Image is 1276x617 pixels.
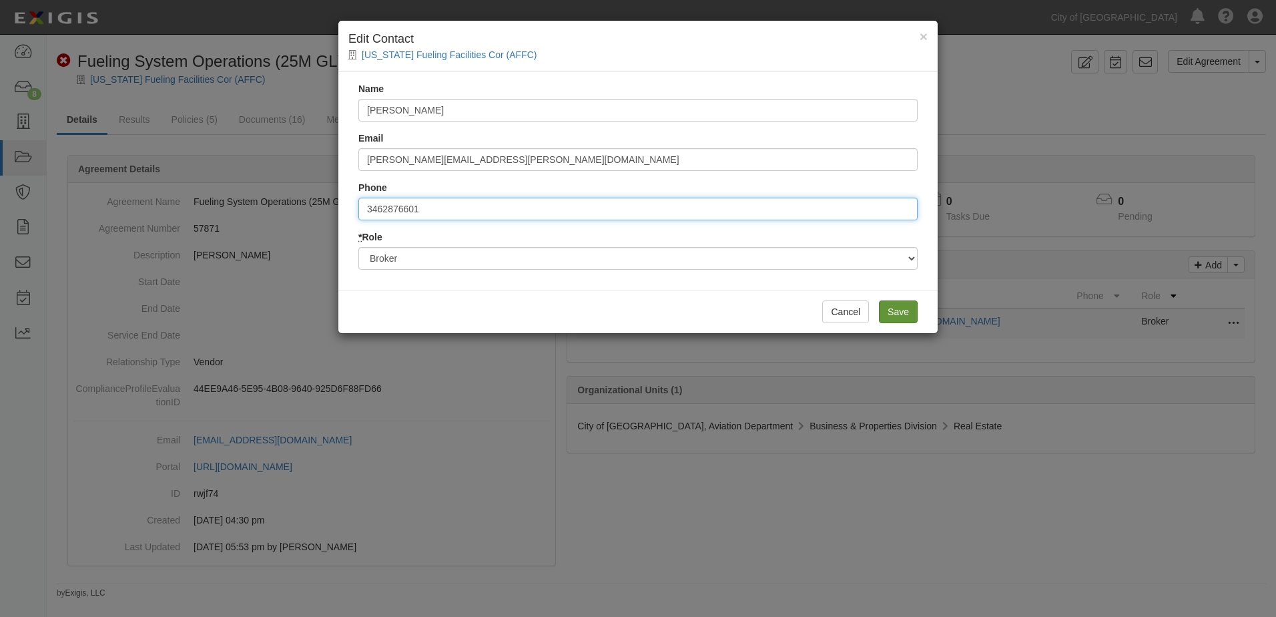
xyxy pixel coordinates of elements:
label: Email [358,132,383,145]
abbr: required [358,232,362,242]
a: [US_STATE] Fueling Facilities Cor (AFFC) [362,49,537,60]
span: × [920,29,928,44]
button: Cancel [822,300,869,323]
button: Close [920,29,928,43]
label: Phone [358,181,387,194]
label: Name [358,82,384,95]
input: Save [879,300,918,323]
label: Role [358,230,382,244]
h4: Edit Contact [348,31,928,48]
